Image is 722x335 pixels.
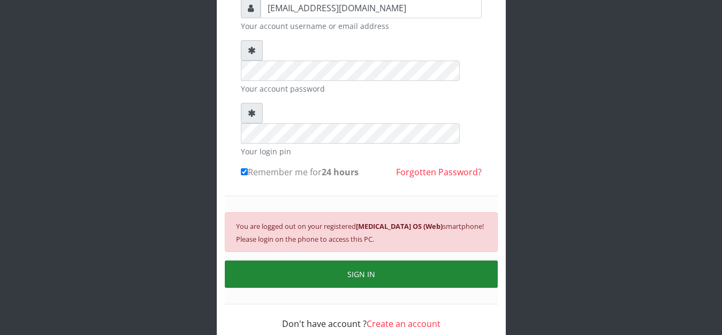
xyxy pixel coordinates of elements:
[241,83,482,94] small: Your account password
[241,304,482,330] div: Don't have account ?
[236,221,484,244] small: You are logged out on your registered smartphone! Please login on the phone to access this PC.
[367,318,440,330] a: Create an account
[322,166,359,178] b: 24 hours
[241,146,482,157] small: Your login pin
[241,166,359,178] label: Remember me for
[225,260,498,288] button: SIGN IN
[241,168,248,175] input: Remember me for24 hours
[356,221,443,231] b: [MEDICAL_DATA] OS (Web)
[396,166,482,178] a: Forgotten Password?
[241,20,482,32] small: Your account username or email address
